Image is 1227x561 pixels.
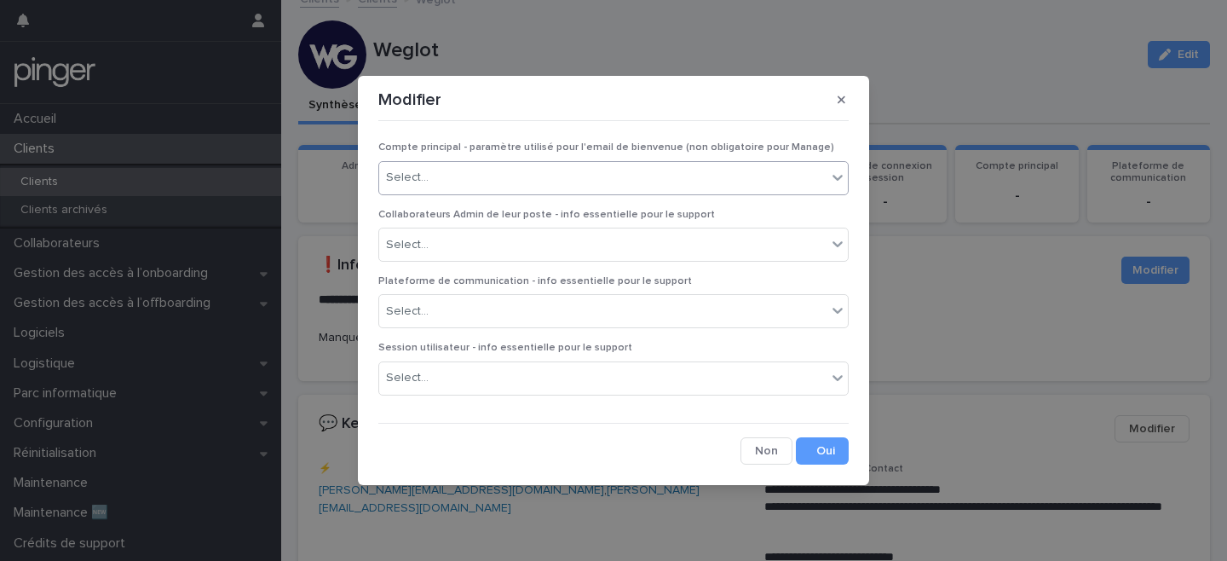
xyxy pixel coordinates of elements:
[386,369,429,387] div: Select...
[378,276,692,286] span: Plateforme de communication - info essentielle pour le support
[378,343,632,353] span: Session utilisateur - info essentielle pour le support
[378,90,441,110] p: Modifier
[386,169,429,187] div: Select...
[386,236,429,254] div: Select...
[378,142,834,153] span: Compte principal - paramètre utilisé pour l'email de bienvenue (non obligatoire pour Manage)
[386,303,429,321] div: Select...
[378,210,715,220] span: Collaborateurs Admin de leur poste - info essentielle pour le support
